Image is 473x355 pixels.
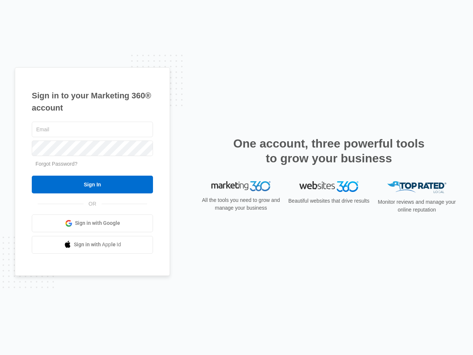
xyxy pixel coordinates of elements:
[32,214,153,232] a: Sign in with Google
[375,198,458,214] p: Monitor reviews and manage your online reputation
[211,181,270,192] img: Marketing 360
[231,136,427,166] h2: One account, three powerful tools to grow your business
[32,236,153,254] a: Sign in with Apple Id
[74,241,121,248] span: Sign in with Apple Id
[387,181,446,193] img: Top Rated Local
[84,200,102,208] span: OR
[299,181,358,192] img: Websites 360
[32,176,153,193] input: Sign In
[35,161,78,167] a: Forgot Password?
[200,196,282,212] p: All the tools you need to grow and manage your business
[32,122,153,137] input: Email
[287,197,370,205] p: Beautiful websites that drive results
[32,89,153,114] h1: Sign in to your Marketing 360® account
[75,219,120,227] span: Sign in with Google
